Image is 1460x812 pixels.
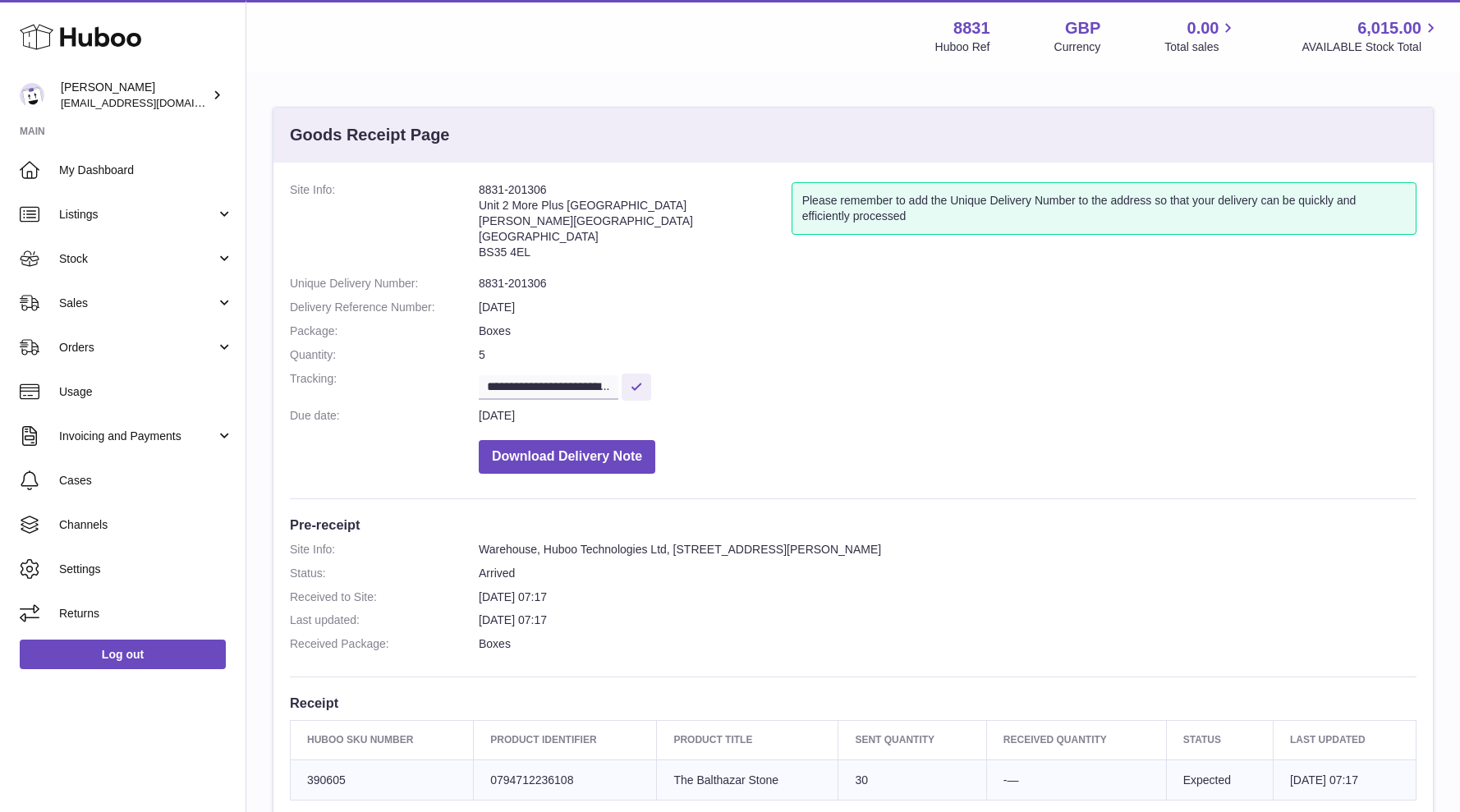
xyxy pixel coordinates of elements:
td: [DATE] 07:17 [1273,759,1416,801]
h3: Goods Receipt Page [290,124,450,146]
td: 0794712236108 [474,759,657,801]
span: [EMAIL_ADDRESS][DOMAIN_NAME] [61,96,241,109]
th: Sent Quantity [838,721,986,759]
dd: [DATE] [479,300,1416,315]
address: 8831-201306 Unit 2 More Plus [GEOGRAPHIC_DATA] [PERSON_NAME][GEOGRAPHIC_DATA] [GEOGRAPHIC_DATA] B... [479,182,792,268]
span: Returns [59,606,233,622]
div: [PERSON_NAME] [61,80,209,111]
span: Orders [59,340,216,356]
dd: [DATE] 07:17 [479,590,1416,605]
td: -— [986,759,1166,801]
span: Cases [59,473,233,489]
dt: Status: [290,566,479,581]
a: Log out [20,640,226,669]
span: Listings [59,207,216,222]
dt: Unique Delivery Number: [290,276,479,291]
dd: Boxes [479,323,1416,339]
td: 390605 [291,759,474,801]
th: Huboo SKU Number [291,721,474,759]
dt: Last updated: [290,612,479,628]
dt: Due date: [290,408,479,424]
span: Usage [59,384,233,400]
span: Sales [59,296,216,311]
dt: Delivery Reference Number: [290,300,479,315]
th: Product title [657,721,838,759]
dt: Received Package: [290,636,479,652]
dd: Arrived [479,566,1416,581]
h3: Pre-receipt [290,516,1416,534]
span: AVAILABLE Stock Total [1302,39,1440,55]
th: Product Identifier [474,721,657,759]
span: Stock [59,251,216,267]
div: Huboo Ref [935,39,990,55]
div: Please remember to add the Unique Delivery Number to the address so that your delivery can be qui... [792,182,1416,235]
a: 0.00 Total sales [1164,17,1237,55]
span: Total sales [1164,39,1237,55]
strong: GBP [1065,17,1100,39]
dd: Boxes [479,636,1416,652]
span: My Dashboard [59,163,233,178]
dt: Received to Site: [290,590,479,605]
div: Currency [1054,39,1101,55]
td: The Balthazar Stone [657,759,838,801]
dd: 5 [479,347,1416,363]
span: Channels [59,517,233,533]
th: Status [1166,721,1273,759]
th: Received Quantity [986,721,1166,759]
th: Last updated [1273,721,1416,759]
strong: 8831 [953,17,990,39]
td: 30 [838,759,986,801]
dt: Quantity: [290,347,479,363]
dt: Package: [290,323,479,339]
span: 0.00 [1187,17,1219,39]
a: 6,015.00 AVAILABLE Stock Total [1302,17,1440,55]
dd: [DATE] 07:17 [479,612,1416,628]
td: Expected [1166,759,1273,801]
dd: 8831-201306 [479,276,1416,291]
dt: Tracking: [290,371,479,400]
span: 6,015.00 [1357,17,1421,39]
span: Settings [59,562,233,577]
button: Download Delivery Note [479,440,655,474]
span: Invoicing and Payments [59,429,216,444]
img: rob@themysteryagency.com [20,83,44,108]
dd: [DATE] [479,408,1416,424]
dt: Site Info: [290,542,479,557]
dd: Warehouse, Huboo Technologies Ltd, [STREET_ADDRESS][PERSON_NAME] [479,542,1416,557]
h3: Receipt [290,694,1416,712]
dt: Site Info: [290,182,479,268]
